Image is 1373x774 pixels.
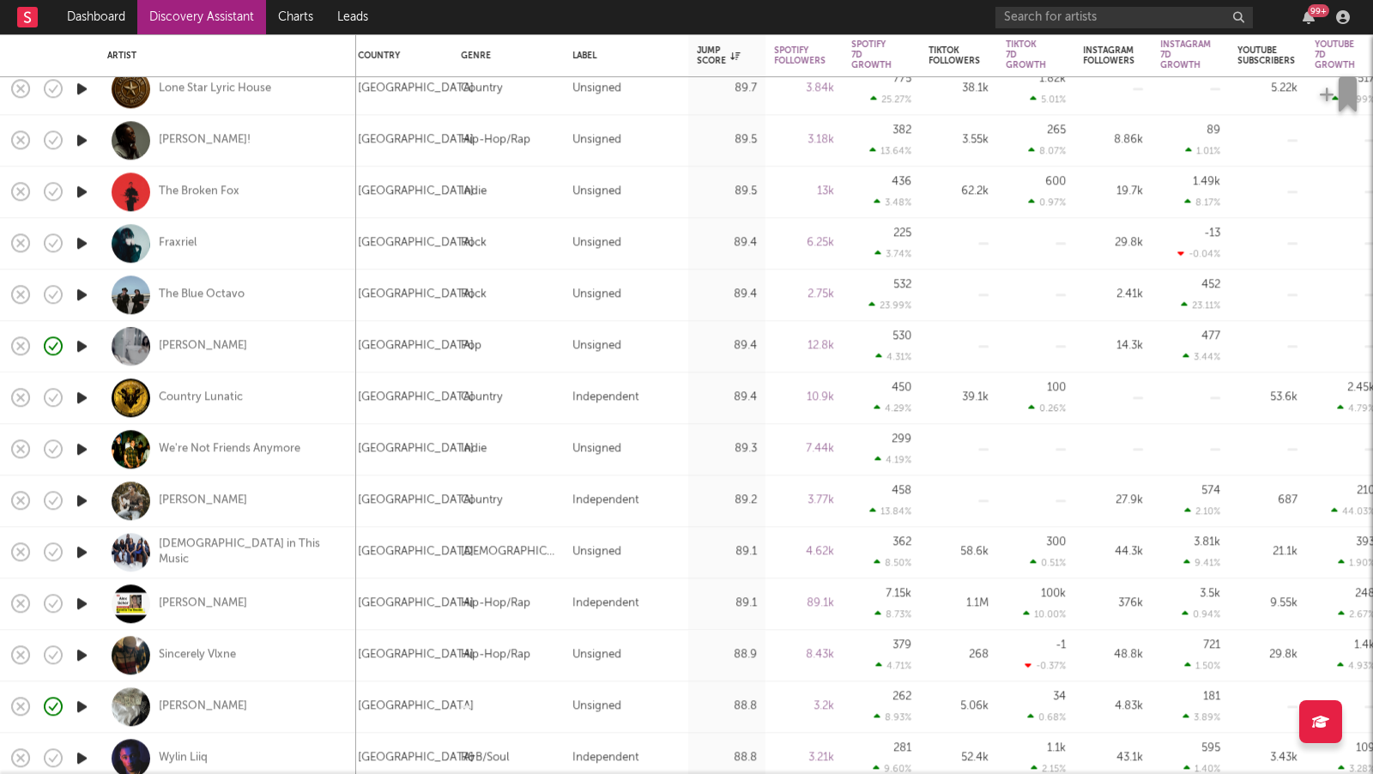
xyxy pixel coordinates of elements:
[874,248,911,259] div: 3.74 %
[774,285,834,305] div: 2.75k
[159,339,247,354] a: [PERSON_NAME]
[461,594,530,614] div: Hip-Hop/Rap
[358,491,474,511] div: [GEOGRAPHIC_DATA]
[774,697,834,717] div: 3.2k
[697,697,757,717] div: 88.8
[159,751,208,766] a: Wylin Liiq
[1041,588,1066,599] div: 100k
[358,79,474,100] div: [GEOGRAPHIC_DATA]
[874,557,911,568] div: 8.50 %
[1237,645,1297,666] div: 29.8k
[1201,742,1220,753] div: 595
[1030,94,1066,105] div: 5.01 %
[461,233,487,254] div: Rock
[358,645,474,666] div: [GEOGRAPHIC_DATA]
[1185,145,1220,156] div: 1.01 %
[928,388,989,408] div: 39.1k
[892,330,911,342] div: 530
[572,542,621,563] div: Unsigned
[1203,691,1220,702] div: 181
[358,285,474,305] div: [GEOGRAPHIC_DATA]
[1025,660,1066,671] div: -0.37 %
[159,699,247,715] a: [PERSON_NAME]
[928,748,989,769] div: 52.4k
[774,542,834,563] div: 4.62k
[1160,39,1211,70] div: Instagram 7D Growth
[572,388,638,408] div: Independent
[697,645,757,666] div: 88.9
[572,51,671,61] div: Label
[159,537,343,568] div: [DEMOGRAPHIC_DATA] in This Music
[1047,124,1066,136] div: 265
[774,645,834,666] div: 8.43k
[1083,645,1143,666] div: 48.8k
[1028,402,1066,414] div: 0.26 %
[572,130,621,151] div: Unsigned
[1184,505,1220,517] div: 2.10 %
[697,130,757,151] div: 89.5
[572,79,621,100] div: Unsigned
[1207,124,1220,136] div: 89
[1308,4,1329,17] div: 99 +
[572,182,621,203] div: Unsigned
[697,491,757,511] div: 89.2
[697,79,757,100] div: 89.7
[1083,594,1143,614] div: 376k
[697,748,757,769] div: 88.8
[869,145,911,156] div: 13.64 %
[1194,536,1220,547] div: 3.81k
[1237,388,1297,408] div: 53.6k
[1023,608,1066,620] div: 10.00 %
[893,227,911,239] div: 225
[697,285,757,305] div: 89.4
[1028,145,1066,156] div: 8.07 %
[159,133,251,148] a: [PERSON_NAME]!
[159,442,300,457] div: We're Not Friends Anymore
[868,299,911,311] div: 23.99 %
[1193,176,1220,187] div: 1.49k
[572,491,638,511] div: Independent
[1083,542,1143,563] div: 44.3k
[159,184,239,200] a: The Broken Fox
[159,390,243,406] a: Country Lunatic
[461,79,502,100] div: Country
[1182,351,1220,362] div: 3.44 %
[874,454,911,465] div: 4.19 %
[159,236,197,251] a: Fraxriel
[875,351,911,362] div: 4.31 %
[892,639,911,650] div: 379
[358,439,474,460] div: [GEOGRAPHIC_DATA]
[874,711,911,723] div: 8.93 %
[358,748,474,769] div: [GEOGRAPHIC_DATA]
[1237,594,1297,614] div: 9.55k
[159,493,247,509] div: [PERSON_NAME]
[461,491,502,511] div: Country
[774,233,834,254] div: 6.25k
[928,645,989,666] div: 268
[774,336,834,357] div: 12.8k
[1083,182,1143,203] div: 19.7k
[1045,176,1066,187] div: 600
[869,505,911,517] div: 13.84 %
[461,542,555,563] div: [DEMOGRAPHIC_DATA]
[1083,748,1143,769] div: 43.1k
[159,596,247,612] div: [PERSON_NAME]
[1177,248,1220,259] div: -0.04 %
[1201,279,1220,290] div: 452
[892,536,911,547] div: 362
[928,697,989,717] div: 5.06k
[875,660,911,671] div: 4.71 %
[995,7,1253,28] input: Search for artists
[892,382,911,393] div: 450
[874,197,911,208] div: 3.48 %
[1237,491,1297,511] div: 687
[774,491,834,511] div: 3.77k
[1200,588,1220,599] div: 3.5k
[461,748,509,769] div: R&B/Soul
[893,73,911,84] div: 775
